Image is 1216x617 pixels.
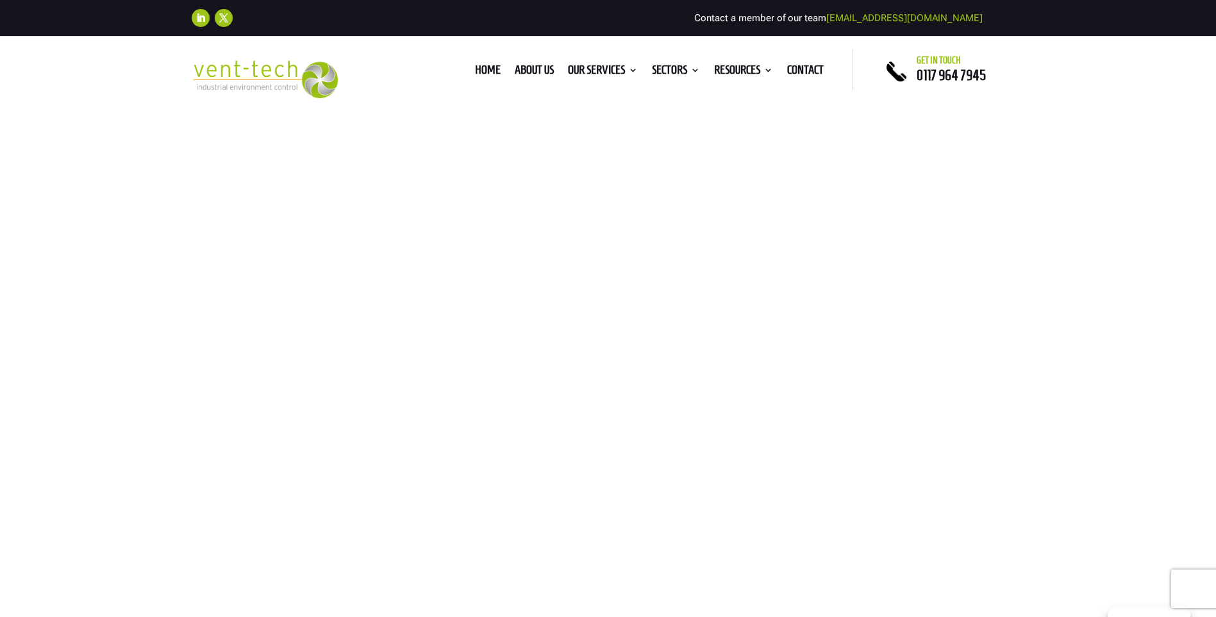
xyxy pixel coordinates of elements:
[694,12,983,24] span: Contact a member of our team
[787,65,824,80] a: Contact
[917,55,961,65] span: Get in touch
[652,65,700,80] a: Sectors
[917,67,986,83] a: 0117 964 7945
[826,12,983,24] a: [EMAIL_ADDRESS][DOMAIN_NAME]
[192,9,210,27] a: Follow on LinkedIn
[215,9,233,27] a: Follow on X
[714,65,773,80] a: Resources
[515,65,554,80] a: About us
[192,60,338,98] img: 2023-09-27T08_35_16.549ZVENT-TECH---Clear-background
[568,65,638,80] a: Our Services
[475,65,501,80] a: Home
